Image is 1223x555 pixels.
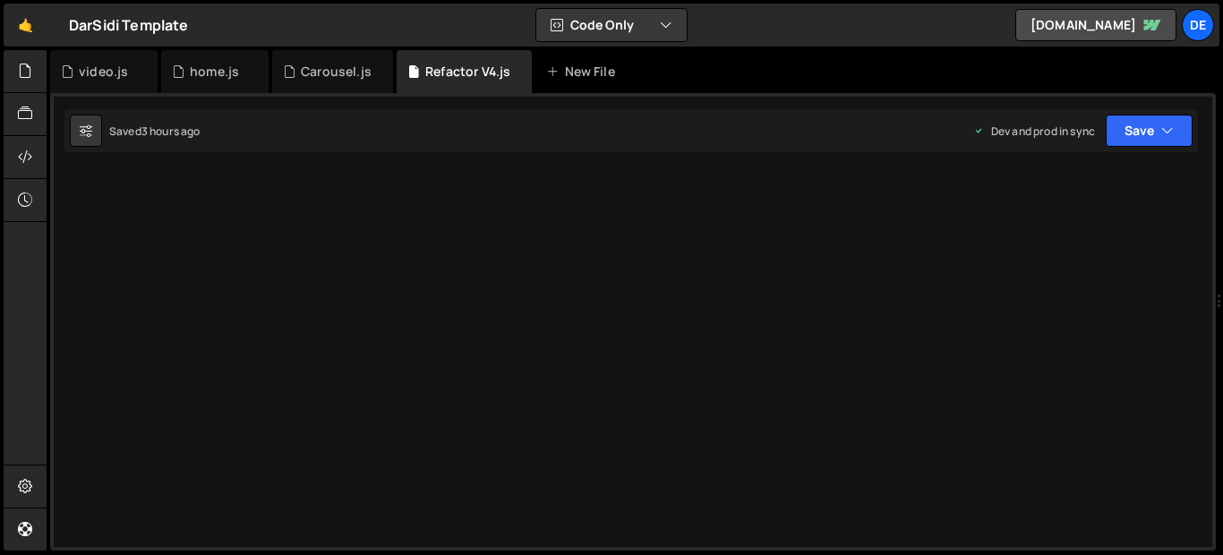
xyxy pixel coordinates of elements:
div: video.js [79,63,128,81]
div: Saved [109,124,201,139]
a: 🤙 [4,4,47,47]
div: Refactor V4.js [425,63,510,81]
div: home.js [190,63,239,81]
div: Carousel.js [301,63,372,81]
button: Save [1106,115,1193,147]
a: De [1182,9,1214,41]
div: 3 hours ago [141,124,201,139]
div: Dev and prod in sync [973,124,1095,139]
button: Code Only [536,9,687,41]
a: [DOMAIN_NAME] [1015,9,1176,41]
div: New File [546,63,621,81]
div: DarSidi Template [69,14,189,36]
